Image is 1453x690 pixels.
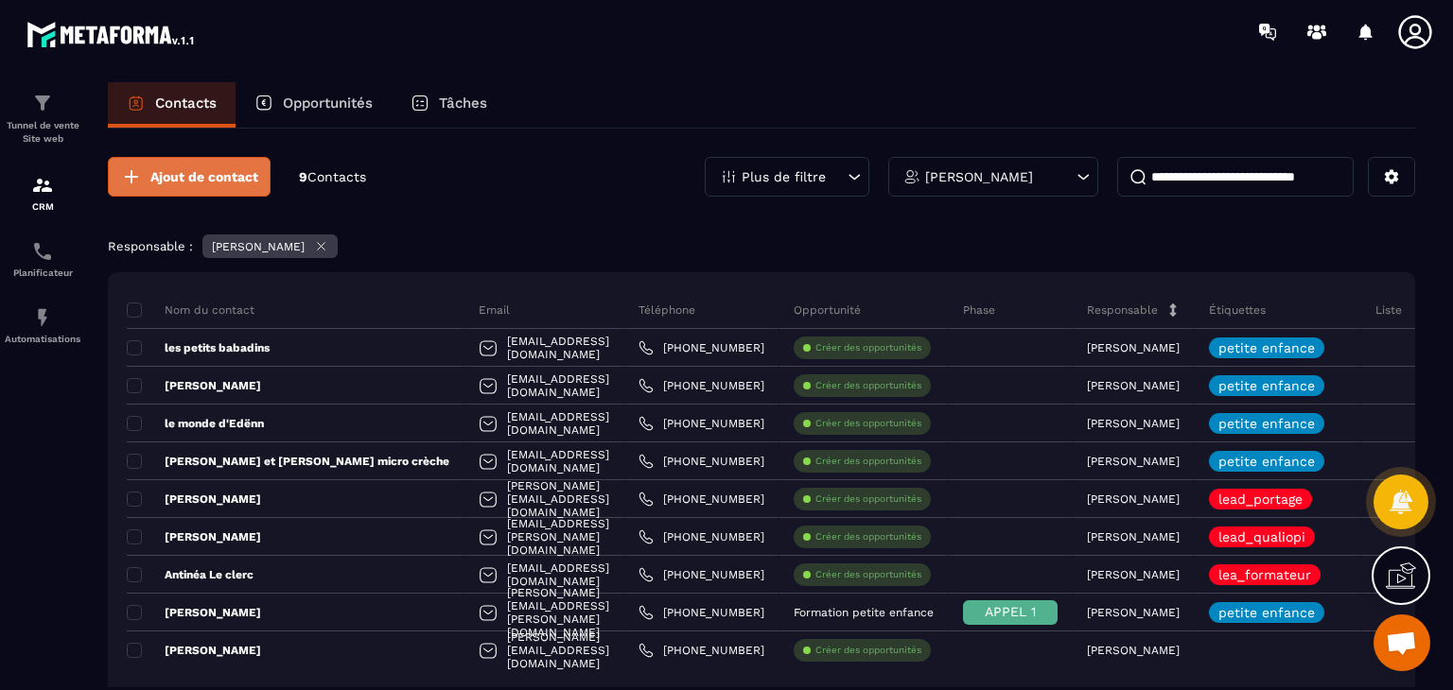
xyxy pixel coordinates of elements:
[1087,302,1158,318] p: Responsable
[150,167,258,186] span: Ajout de contact
[1218,417,1315,430] p: petite enfance
[108,157,271,197] button: Ajout de contact
[1087,568,1180,581] p: [PERSON_NAME]
[392,82,506,128] a: Tâches
[127,416,264,431] p: le monde d'Edënn
[815,417,921,430] p: Créer des opportunités
[1218,530,1305,543] p: lead_qualiopi
[815,568,921,581] p: Créer des opportunités
[108,239,193,253] p: Responsable :
[31,306,54,329] img: automations
[639,643,764,658] a: [PHONE_NUMBER]
[299,168,366,186] p: 9
[794,302,861,318] p: Opportunité
[963,302,995,318] p: Phase
[985,604,1036,619] span: APPEL 1
[5,160,80,226] a: formationformationCRM
[1375,302,1402,318] p: Liste
[639,340,764,355] a: [PHONE_NUMBER]
[31,174,54,197] img: formation
[1087,379,1180,392] p: [PERSON_NAME]
[639,605,764,620] a: [PHONE_NUMBER]
[127,340,270,355] p: les petits babadins
[925,170,1033,183] p: [PERSON_NAME]
[5,334,80,344] p: Automatisations
[639,492,764,507] a: [PHONE_NUMBER]
[127,454,449,469] p: [PERSON_NAME] et [PERSON_NAME] micro crèche
[307,169,366,184] span: Contacts
[1218,379,1315,392] p: petite enfance
[31,240,54,263] img: scheduler
[439,95,487,112] p: Tâches
[26,17,197,51] img: logo
[1218,606,1315,619] p: petite enfance
[127,378,261,393] p: [PERSON_NAME]
[1087,341,1180,354] p: [PERSON_NAME]
[479,302,510,318] p: Email
[639,416,764,431] a: [PHONE_NUMBER]
[639,529,764,544] a: [PHONE_NUMBER]
[5,292,80,358] a: automationsautomationsAutomatisations
[236,82,392,128] a: Opportunités
[155,95,217,112] p: Contacts
[31,92,54,114] img: formation
[1374,614,1430,671] div: Ouvrir le chat
[1209,302,1266,318] p: Étiquettes
[815,379,921,392] p: Créer des opportunités
[5,78,80,160] a: formationformationTunnel de vente Site web
[127,643,261,658] p: [PERSON_NAME]
[5,226,80,292] a: schedulerschedulerPlanificateur
[815,644,921,657] p: Créer des opportunités
[127,605,261,620] p: [PERSON_NAME]
[1087,455,1180,468] p: [PERSON_NAME]
[127,529,261,544] p: [PERSON_NAME]
[794,606,934,619] p: Formation petite enfance
[127,492,261,507] p: [PERSON_NAME]
[1218,568,1311,581] p: lea_formateur
[5,267,80,278] p: Planificateur
[639,454,764,469] a: [PHONE_NUMBER]
[639,378,764,393] a: [PHONE_NUMBER]
[1087,417,1180,430] p: [PERSON_NAME]
[108,82,236,128] a: Contacts
[212,240,305,253] p: [PERSON_NAME]
[1218,341,1315,354] p: petite enfance
[5,201,80,212] p: CRM
[815,341,921,354] p: Créer des opportunités
[815,530,921,543] p: Créer des opportunités
[5,119,80,146] p: Tunnel de vente Site web
[1087,492,1180,506] p: [PERSON_NAME]
[639,567,764,582] a: [PHONE_NUMBER]
[742,170,826,183] p: Plus de filtre
[815,455,921,468] p: Créer des opportunités
[639,302,695,318] p: Téléphone
[1087,644,1180,657] p: [PERSON_NAME]
[1218,492,1303,506] p: lead_portage
[1087,530,1180,543] p: [PERSON_NAME]
[283,95,373,112] p: Opportunités
[127,567,254,582] p: Antinéa Le clerc
[1087,606,1180,619] p: [PERSON_NAME]
[127,302,254,318] p: Nom du contact
[815,492,921,506] p: Créer des opportunités
[1218,455,1315,468] p: petite enfance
